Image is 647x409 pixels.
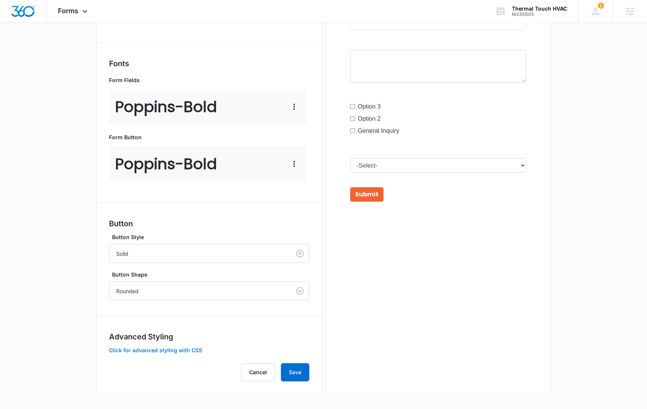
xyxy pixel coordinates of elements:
span: Forms [58,7,78,15]
p: Poppins - Bold [115,152,217,175]
label: Option 3 [8,191,30,201]
button: Click for advanced styling with CSS [109,348,202,353]
button: Cancel [241,363,275,381]
div: account name [512,6,567,12]
span: 1 [598,3,604,9]
div: account id [512,12,567,17]
span: Submit [5,279,28,288]
div: notifications count [598,3,604,9]
h3: Advanced Styling [109,331,309,342]
button: Clear [294,285,306,297]
p: Poppins - Bold [115,95,217,118]
p: Form Fields [109,76,306,84]
h3: Button [109,218,309,229]
label: Option 2 [8,204,30,213]
label: Button Shape [112,271,312,278]
button: Clear [294,247,306,260]
p: Form Button [109,133,306,141]
h3: Fonts [109,58,309,69]
label: Button Style [112,233,312,241]
button: Save [281,363,309,381]
label: General Inquiry [8,216,49,225]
